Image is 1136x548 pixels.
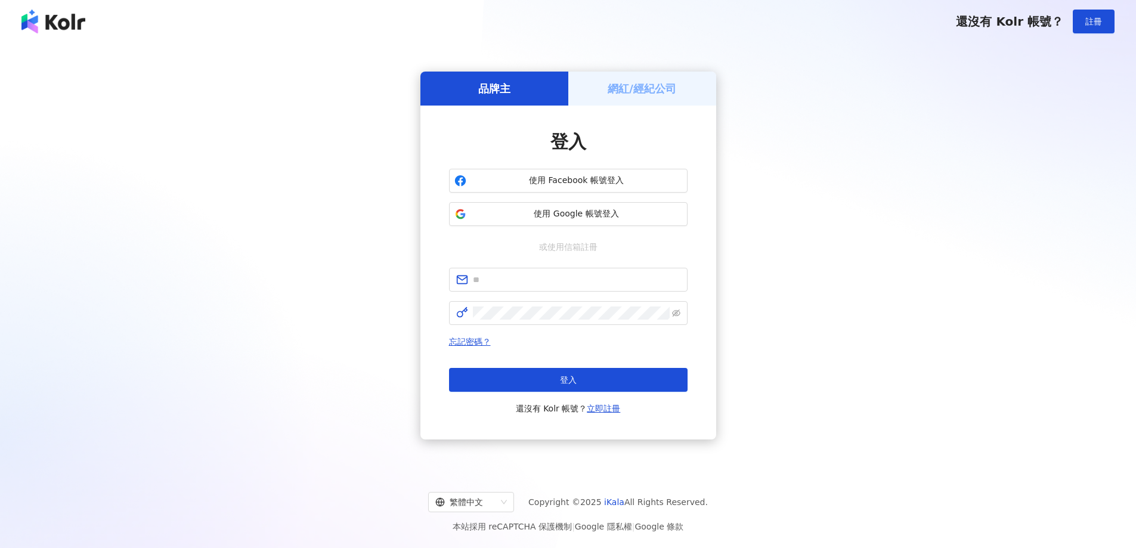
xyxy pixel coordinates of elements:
[632,522,635,531] span: |
[604,497,624,507] a: iKala
[435,493,496,512] div: 繁體中文
[1073,10,1115,33] button: 註冊
[449,202,688,226] button: 使用 Google 帳號登入
[528,495,708,509] span: Copyright © 2025 All Rights Reserved.
[449,368,688,392] button: 登入
[608,81,676,96] h5: 網紅/經紀公司
[21,10,85,33] img: logo
[516,401,621,416] span: 還沒有 Kolr 帳號？
[587,404,620,413] a: 立即註冊
[531,240,606,253] span: 或使用信箱註冊
[449,169,688,193] button: 使用 Facebook 帳號登入
[478,81,510,96] h5: 品牌主
[672,309,680,317] span: eye-invisible
[449,337,491,346] a: 忘記密碼？
[471,208,682,220] span: 使用 Google 帳號登入
[956,14,1063,29] span: 還沒有 Kolr 帳號？
[634,522,683,531] a: Google 條款
[453,519,683,534] span: 本站採用 reCAPTCHA 保護機制
[560,375,577,385] span: 登入
[575,522,632,531] a: Google 隱私權
[1085,17,1102,26] span: 註冊
[572,522,575,531] span: |
[471,175,682,187] span: 使用 Facebook 帳號登入
[550,131,586,152] span: 登入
